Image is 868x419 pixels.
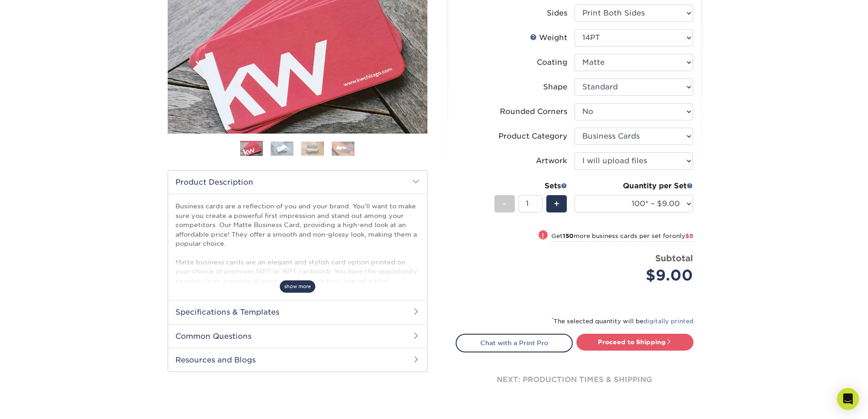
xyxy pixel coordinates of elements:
h2: Resources and Blogs [168,348,427,372]
img: Business Cards 01 [240,138,263,160]
a: digitally printed [643,318,693,325]
div: Sets [494,181,567,191]
div: Sides [547,8,567,19]
strong: Subtotal [655,253,693,263]
small: The selected quantity will be [552,318,693,325]
div: Product Category [498,131,567,142]
div: $9.00 [581,264,693,286]
span: + [554,197,560,211]
span: $8 [685,233,693,239]
div: Rounded Corners [500,106,567,117]
span: only [672,233,693,239]
div: Quantity per Set [575,181,693,191]
div: Coating [537,57,567,68]
small: Get more business cards per set for [551,233,693,242]
h2: Specifications & Templates [168,300,427,324]
div: Weight [530,32,567,43]
a: Proceed to Shipping [576,334,693,350]
div: Open Intercom Messenger [837,388,859,410]
a: Chat with a Print Pro [456,334,573,352]
iframe: Google Customer Reviews [2,391,77,416]
h2: Product Description [168,171,427,194]
span: show more [280,280,315,293]
span: - [503,197,507,211]
img: Business Cards 03 [301,141,324,155]
img: Business Cards 04 [332,141,354,155]
h2: Common Questions [168,324,427,348]
span: ! [542,231,544,240]
strong: 150 [563,233,574,239]
div: Shape [543,82,567,93]
p: Business cards are a reflection of you and your brand. You'll want to make sure you create a powe... [175,202,420,331]
div: next: production times & shipping [456,352,693,407]
img: Business Cards 02 [271,141,293,155]
div: Artwork [536,155,567,166]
